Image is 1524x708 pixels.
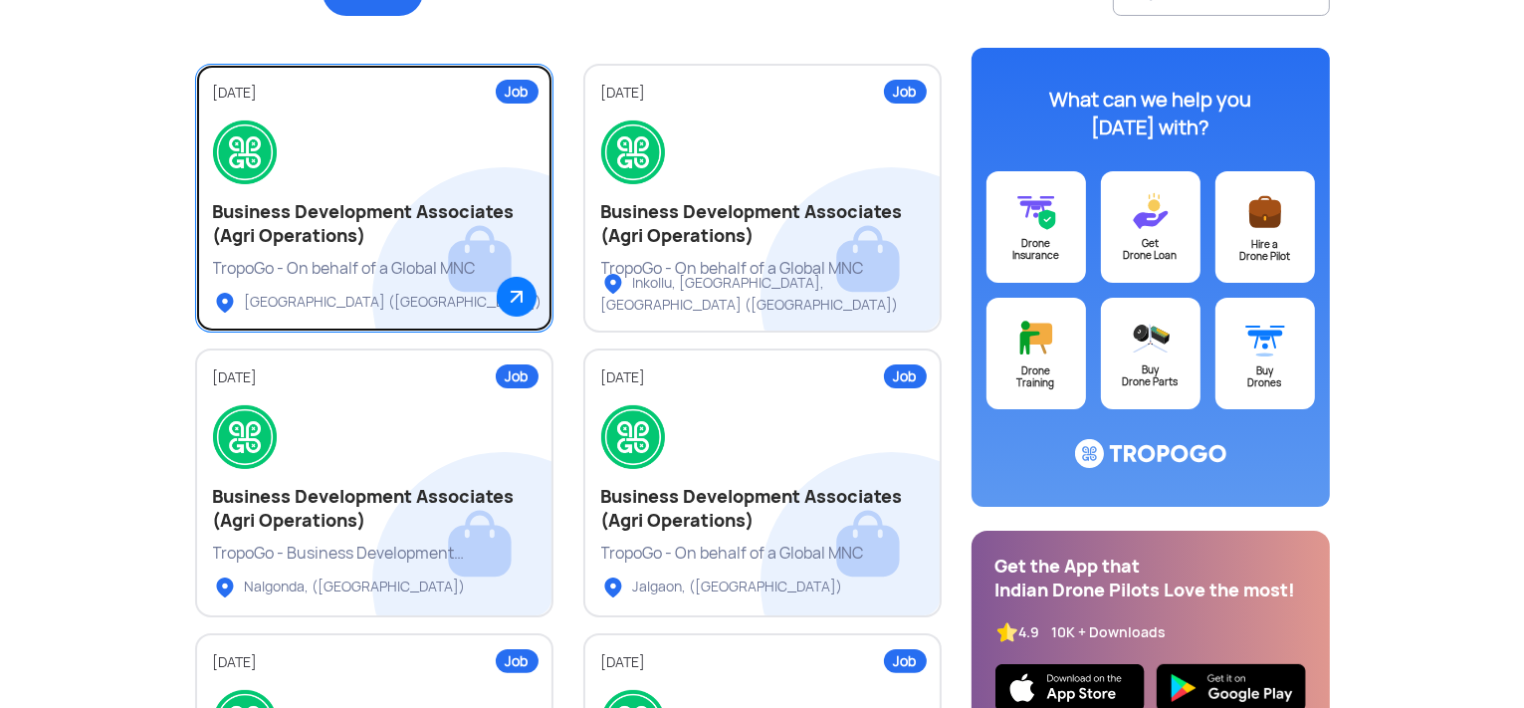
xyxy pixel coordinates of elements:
[986,365,1086,389] div: Drone Training
[1016,318,1056,358] img: ic_training@3x.svg
[213,200,536,248] h2: Business Development Associates (Agri Operations)
[1215,239,1315,263] div: Hire a Drone Pilot
[213,543,536,565] div: TropoGo - Business Development Associates (Agri Operations)
[1101,238,1200,262] div: Get Drone Loan
[995,579,1306,602] div: Indian Drone Pilots Love the most!
[601,258,924,280] div: TropoGo - On behalf of a Global MNC
[986,171,1086,283] a: DroneInsurance
[1215,171,1315,283] a: Hire aDrone Pilot
[1101,364,1200,388] div: Buy Drone Parts
[213,291,237,315] img: ic_locationlist.svg
[601,576,625,599] img: ic_locationlist.svg
[583,64,942,333] a: Job[DATE]Business Development Associates (Agri Operations)TropoGo - On behalf of a Global MNCInko...
[496,80,539,104] div: Job
[601,543,924,565] div: TropoGo - On behalf of a Global MNC
[213,405,277,469] img: logo.png
[601,120,665,184] img: logo.png
[884,80,927,104] div: Job
[601,576,843,599] div: Jalgaon, ([GEOGRAPHIC_DATA])
[601,405,665,469] img: logo.png
[583,349,942,617] a: Job[DATE]Business Development Associates (Agri Operations)TropoGo - On behalf of a Global MNCJalg...
[1215,365,1315,389] div: Buy Drones
[601,368,924,387] div: [DATE]
[995,555,1306,579] div: Get the App that
[884,364,927,388] div: Job
[1245,191,1285,232] img: ic_postajob@3x.svg
[1215,298,1315,409] a: BuyDrones
[195,64,553,333] a: Job[DATE]Business Development Associates (Agri Operations)TropoGo - On behalf of a Global MNC[GEO...
[213,576,466,599] div: Nalgonda, ([GEOGRAPHIC_DATA])
[1016,191,1056,231] img: ic_drone_insurance@3x.svg
[601,200,924,248] h2: Business Development Associates (Agri Operations)
[213,120,277,184] img: logo.png
[1131,318,1171,357] img: ic_droneparts@3x.svg
[213,653,536,672] div: [DATE]
[986,298,1086,409] a: DroneTraining
[1075,439,1226,469] img: ic_logo@3x.svg
[1101,171,1200,283] a: GetDrone Loan
[1245,318,1285,358] img: ic_buydrone@3x.svg
[1131,191,1171,231] img: ic_loans@3x.svg
[195,349,553,617] a: Job[DATE]Business Development Associates (Agri Operations)TropoGo - Business Development Associat...
[884,649,927,673] div: Job
[213,576,237,599] img: ic_locationlist.svg
[1026,86,1275,141] div: What can we help you [DATE] with?
[1019,623,1167,642] div: 4.9 10K + Downloads
[601,272,957,315] div: Inkollu, [GEOGRAPHIC_DATA], [GEOGRAPHIC_DATA] ([GEOGRAPHIC_DATA])
[986,238,1086,262] div: Drone Insurance
[213,258,536,280] div: TropoGo - On behalf of a Global MNC
[995,620,1019,644] img: ic_star.svg
[601,84,924,103] div: [DATE]
[601,272,625,296] img: ic_locationlist.svg
[601,653,924,672] div: [DATE]
[497,277,537,317] img: ic_arrow_popup.png
[213,291,543,315] div: [GEOGRAPHIC_DATA] ([GEOGRAPHIC_DATA])
[496,364,539,388] div: Job
[1101,298,1200,409] a: BuyDrone Parts
[213,84,536,103] div: [DATE]
[601,485,924,533] h2: Business Development Associates (Agri Operations)
[213,368,536,387] div: [DATE]
[213,485,536,533] h2: Business Development Associates (Agri Operations)
[496,649,539,673] div: Job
